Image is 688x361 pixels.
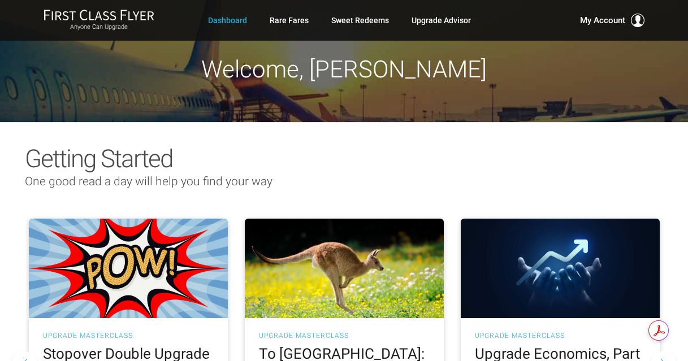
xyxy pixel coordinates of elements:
[331,10,389,31] a: Sweet Redeems
[43,332,214,339] h3: UPGRADE MASTERCLASS
[44,23,154,31] small: Anyone Can Upgrade
[44,9,154,32] a: First Class FlyerAnyone Can Upgrade
[580,14,625,27] span: My Account
[475,332,646,339] h3: UPGRADE MASTERCLASS
[44,9,154,21] img: First Class Flyer
[208,10,247,31] a: Dashboard
[201,55,487,83] span: Welcome, [PERSON_NAME]
[25,175,272,188] span: One good read a day will help you find your way
[270,10,309,31] a: Rare Fares
[580,14,644,27] button: My Account
[412,10,471,31] a: Upgrade Advisor
[25,144,172,173] span: Getting Started
[259,332,430,339] h3: UPGRADE MASTERCLASS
